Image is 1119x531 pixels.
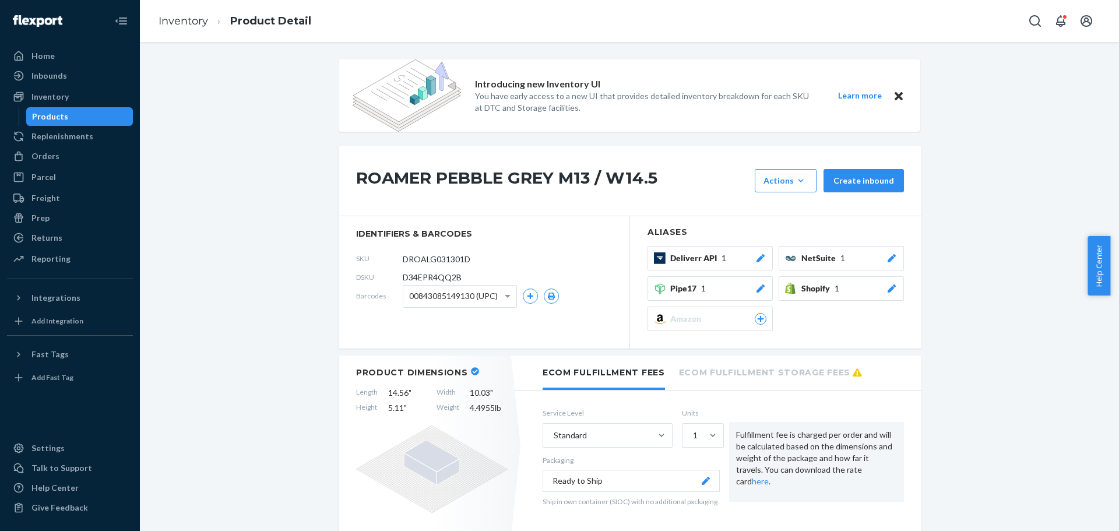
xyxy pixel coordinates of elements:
a: Prep [7,209,133,227]
div: Add Fast Tag [31,372,73,382]
button: Integrations [7,289,133,307]
ol: breadcrumbs [149,4,321,38]
a: Home [7,47,133,65]
span: 00843085149130 (UPC) [409,286,498,306]
button: Open account menu [1075,9,1098,33]
div: Give Feedback [31,502,88,514]
a: Settings [7,439,133,458]
span: " [490,388,493,398]
a: Orders [7,147,133,166]
div: Returns [31,232,62,244]
div: Home [31,50,55,62]
p: Introducing new Inventory UI [475,78,600,91]
a: Inventory [159,15,208,27]
input: 1 [692,430,693,441]
label: Service Level [543,408,673,418]
button: NetSuite1 [779,246,904,270]
div: Add Integration [31,316,83,326]
div: Products [32,111,68,122]
div: Reporting [31,253,71,265]
a: Reporting [7,249,133,268]
span: Height [356,402,378,414]
span: 4.4955 lb [470,402,508,414]
label: Units [682,408,720,418]
button: Actions [755,169,817,192]
a: Help Center [7,479,133,497]
span: 1 [701,283,706,294]
button: Shopify1 [779,276,904,301]
a: here [752,476,769,486]
span: Deliverr API [670,252,722,264]
div: Prep [31,212,50,224]
span: 1 [722,252,726,264]
div: Replenishments [31,131,93,142]
span: Width [437,387,459,399]
a: Product Detail [230,15,311,27]
div: Inventory [31,91,69,103]
a: Freight [7,189,133,208]
h2: Product Dimensions [356,367,468,378]
a: Parcel [7,168,133,187]
span: " [409,388,411,398]
div: Settings [31,442,65,454]
a: Add Fast Tag [7,368,133,387]
a: Inbounds [7,66,133,85]
button: Open Search Box [1023,9,1047,33]
span: Length [356,387,378,399]
span: " [404,403,407,413]
span: SKU [356,254,403,263]
div: Fast Tags [31,349,69,360]
div: Inbounds [31,70,67,82]
div: Standard [554,430,587,441]
img: Flexport logo [13,15,62,27]
div: Fulfillment fee is charged per order and will be calculated based on the dimensions and weight of... [729,422,904,501]
span: Amazon [670,313,706,325]
span: 1 [840,252,845,264]
span: Shopify [801,283,835,294]
span: 5.11 [388,402,426,414]
div: Integrations [31,292,80,304]
span: 14.56 [388,387,426,399]
div: 1 [693,430,698,441]
button: Deliverr API1 [648,246,773,270]
a: Products [26,107,133,126]
span: Weight [437,402,459,414]
div: Freight [31,192,60,204]
div: Parcel [31,171,56,183]
div: Actions [763,175,808,187]
a: Talk to Support [7,459,133,477]
button: Close [891,89,906,103]
button: Learn more [831,89,889,103]
span: D34EPR4QQ2B [403,272,462,283]
input: Standard [553,430,554,441]
span: Pipe17 [670,283,701,294]
img: new-reports-banner-icon.82668bd98b6a51aee86340f2a7b77ae3.png [353,59,461,132]
button: Open notifications [1049,9,1072,33]
button: Give Feedback [7,498,133,517]
button: Fast Tags [7,345,133,364]
button: Ready to Ship [543,470,720,492]
h1: ROAMER PEBBLE GREY M13 / W14.5 [356,169,749,192]
button: Close Navigation [110,9,133,33]
div: Help Center [31,482,79,494]
a: Inventory [7,87,133,106]
p: Packaging [543,455,720,465]
span: 10.03 [470,387,508,399]
div: Orders [31,150,59,162]
li: Ecom Fulfillment Fees [543,356,665,390]
button: Amazon [648,307,773,331]
span: NetSuite [801,252,840,264]
li: Ecom Fulfillment Storage Fees [679,356,862,388]
button: Help Center [1088,236,1110,296]
a: Returns [7,228,133,247]
a: Replenishments [7,127,133,146]
h2: Aliases [648,228,904,237]
a: Add Integration [7,312,133,330]
span: identifiers & barcodes [356,228,612,240]
span: Barcodes [356,291,403,301]
button: Pipe171 [648,276,773,301]
div: Talk to Support [31,462,92,474]
p: You have early access to a new UI that provides detailed inventory breakdown for each SKU at DTC ... [475,90,817,114]
span: 1 [835,283,839,294]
